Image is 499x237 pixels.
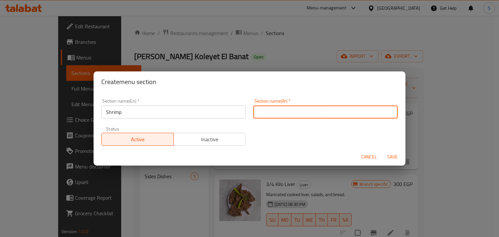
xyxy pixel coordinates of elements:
[253,106,398,118] input: Please enter section name(ar)
[361,153,377,161] span: Cancel
[385,153,400,161] span: Save
[101,106,246,118] input: Please enter section name(en)
[101,133,174,146] button: Active
[104,135,171,144] span: Active
[173,133,246,146] button: Inactive
[176,135,243,144] span: Inactive
[359,151,379,163] button: Cancel
[382,151,403,163] button: Save
[101,77,398,87] h2: Create menu section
